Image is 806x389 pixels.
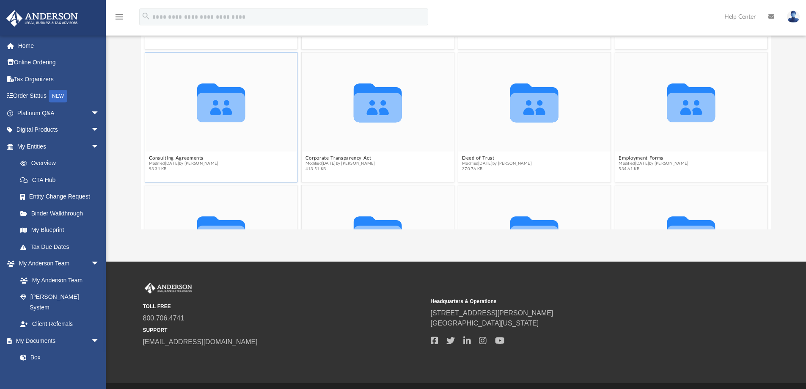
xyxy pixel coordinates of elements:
[12,316,108,333] a: Client Referrals
[619,155,688,161] button: Employment Forms
[12,155,112,172] a: Overview
[141,37,771,229] div: grid
[91,138,108,155] span: arrow_drop_down
[462,161,532,166] span: Modified [DATE] by [PERSON_NAME]
[12,222,108,239] a: My Blueprint
[462,166,532,172] span: 370.76 KB
[12,289,108,316] a: [PERSON_NAME] System
[49,90,67,102] div: NEW
[6,138,112,155] a: My Entitiesarrow_drop_down
[619,161,688,166] span: Modified [DATE] by [PERSON_NAME]
[6,105,112,121] a: Platinum Q&Aarrow_drop_down
[143,326,425,334] small: SUPPORT
[91,105,108,122] span: arrow_drop_down
[6,37,112,54] a: Home
[12,171,112,188] a: CTA Hub
[12,188,112,205] a: Entity Change Request
[149,33,218,39] span: 1.25 MB
[12,349,104,366] a: Box
[305,166,375,172] span: 413.51 KB
[6,54,112,71] a: Online Ordering
[149,155,218,161] button: Consulting Agreements
[143,283,194,294] img: Anderson Advisors Platinum Portal
[6,121,112,138] a: Digital Productsarrow_drop_down
[143,338,258,345] a: [EMAIL_ADDRESS][DOMAIN_NAME]
[6,88,112,105] a: Order StatusNEW
[143,303,425,310] small: TOLL FREE
[787,11,800,23] img: User Pic
[12,272,104,289] a: My Anderson Team
[141,11,151,21] i: search
[619,33,688,39] span: 5.6 MB
[143,315,184,322] a: 800.706.4741
[149,166,218,172] span: 93.31 KB
[462,155,532,161] button: Deed of Trust
[12,205,112,222] a: Binder Walkthrough
[149,161,218,166] span: Modified [DATE] by [PERSON_NAME]
[462,33,532,39] span: 202.51 KB
[6,71,112,88] a: Tax Organizers
[114,12,124,22] i: menu
[91,121,108,139] span: arrow_drop_down
[6,332,108,349] a: My Documentsarrow_drop_down
[91,332,108,350] span: arrow_drop_down
[12,238,112,255] a: Tax Due Dates
[431,320,539,327] a: [GEOGRAPHIC_DATA][US_STATE]
[431,298,712,305] small: Headquarters & Operations
[114,16,124,22] a: menu
[305,155,375,161] button: Corporate Transparency Act
[619,166,688,172] span: 534.61 KB
[431,309,553,317] a: [STREET_ADDRESS][PERSON_NAME]
[4,10,80,27] img: Anderson Advisors Platinum Portal
[305,161,375,166] span: Modified [DATE] by [PERSON_NAME]
[305,33,406,39] span: 3.01 MB
[6,255,108,272] a: My Anderson Teamarrow_drop_down
[91,255,108,273] span: arrow_drop_down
